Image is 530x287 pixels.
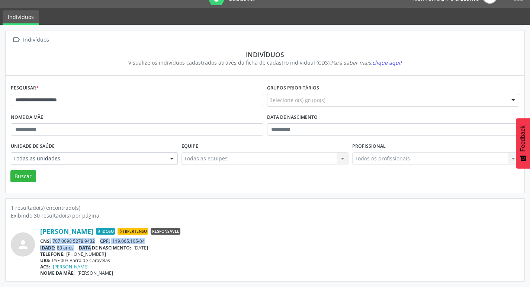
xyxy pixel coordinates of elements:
label: Profissional [352,141,386,152]
div: 83 anos [40,245,519,251]
span: CNS: [40,238,51,244]
span: DATA DE NASCIMENTO: [79,245,131,251]
div: Visualize os indivíduos cadastrados através da ficha de cadastro individual (CDS). [16,59,514,66]
a:  Indivíduos [11,35,50,45]
div: Indivíduos [22,35,50,45]
label: Nome da mãe [11,112,43,123]
div: 707 0098 5278 9432 [40,238,519,244]
span: Responsável [151,228,180,235]
span: Feedback [520,125,526,151]
span: UBS: [40,257,51,264]
label: Pesquisar [11,82,39,94]
div: 1 resultado(s) encontrado(s) [11,204,519,212]
span: Idoso [96,228,115,235]
a: Indivíduos [3,10,39,25]
span: [PERSON_NAME] [77,270,113,276]
button: Buscar [10,170,36,183]
i: Para saber mais, [331,59,402,66]
span: ACS: [40,264,50,270]
div: PSF 003 Barra de Caravelas [40,257,519,264]
span: [DATE] [134,245,148,251]
span: Hipertenso [118,228,148,235]
label: Equipe [182,141,198,152]
label: Unidade de saúde [11,141,55,152]
span: IDADE: [40,245,55,251]
span: Todas as unidades [13,155,163,162]
span: NOME DA MÃE: [40,270,75,276]
div: Exibindo 30 resultado(s) por página [11,212,519,219]
span: clique aqui! [372,59,402,66]
button: Feedback - Mostrar pesquisa [516,118,530,169]
label: Grupos prioritários [267,82,319,94]
span: TELEFONE: [40,251,65,257]
div: [PHONE_NUMBER] [40,251,519,257]
span: CPF: [100,238,110,244]
a: [PERSON_NAME] [40,227,93,235]
label: Data de nascimento [267,112,318,123]
span: 119.065.105-04 [112,238,145,244]
span: Selecione o(s) grupo(s) [270,96,325,104]
a: [PERSON_NAME] [53,264,89,270]
i: person [16,238,30,251]
div: Indivíduos [16,50,514,59]
i:  [11,35,22,45]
